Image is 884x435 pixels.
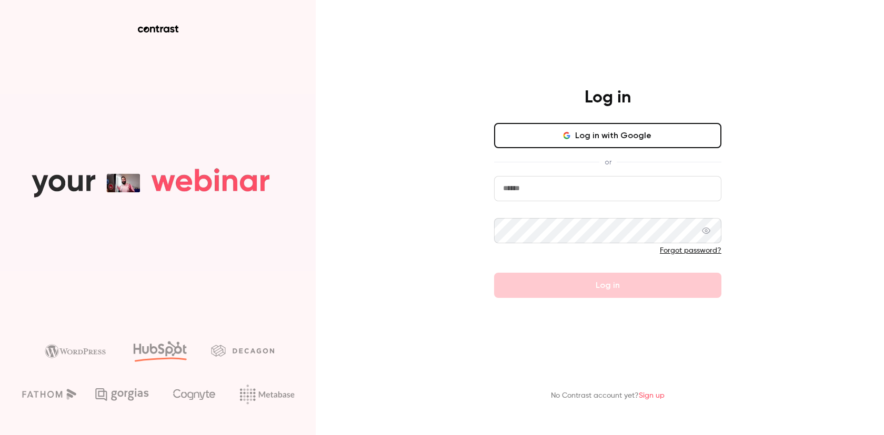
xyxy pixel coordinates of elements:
img: decagon [211,345,274,356]
p: No Contrast account yet? [551,390,665,401]
button: Log in with Google [494,123,721,148]
span: or [599,157,617,168]
a: Forgot password? [660,247,721,254]
h4: Log in [585,87,631,108]
a: Sign up [639,392,665,399]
